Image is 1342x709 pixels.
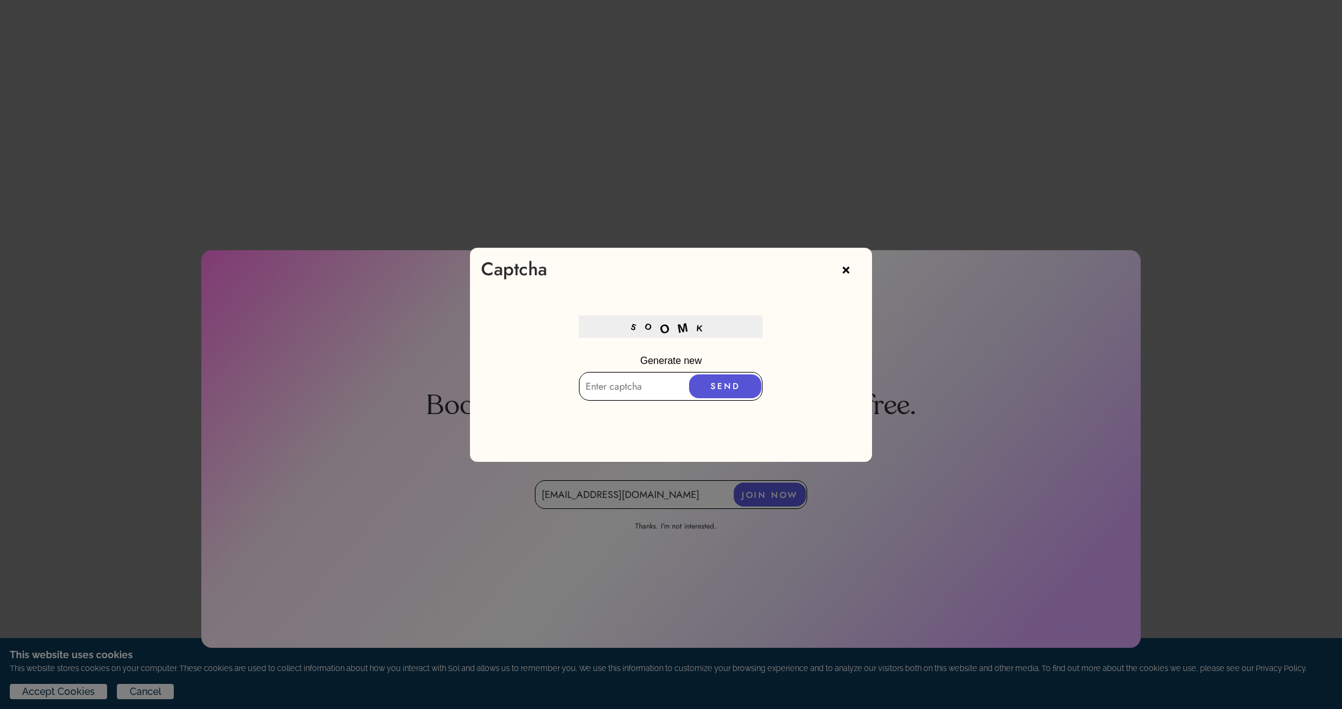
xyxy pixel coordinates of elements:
button: SEND [689,374,761,398]
input: Enter captcha [579,372,762,401]
div: K [696,321,712,335]
p: Generate new [470,350,873,372]
div: O [642,319,661,338]
div: M [676,316,698,338]
div: 5 [629,320,646,336]
div: Captcha [481,259,547,279]
div: O [657,315,680,338]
